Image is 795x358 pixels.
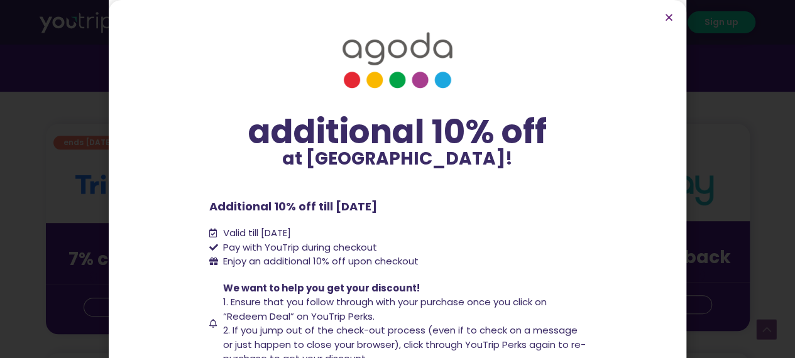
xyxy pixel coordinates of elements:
[223,281,420,295] span: We want to help you get your discount!
[220,241,377,255] span: Pay with YouTrip during checkout
[223,254,419,268] span: Enjoy an additional 10% off upon checkout
[209,114,586,150] div: additional 10% off
[209,150,586,168] p: at [GEOGRAPHIC_DATA]!
[223,295,547,323] span: 1. Ensure that you follow through with your purchase once you click on “Redeem Deal” on YouTrip P...
[220,226,291,241] span: Valid till [DATE]
[664,13,674,22] a: Close
[209,198,586,215] p: Additional 10% off till [DATE]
